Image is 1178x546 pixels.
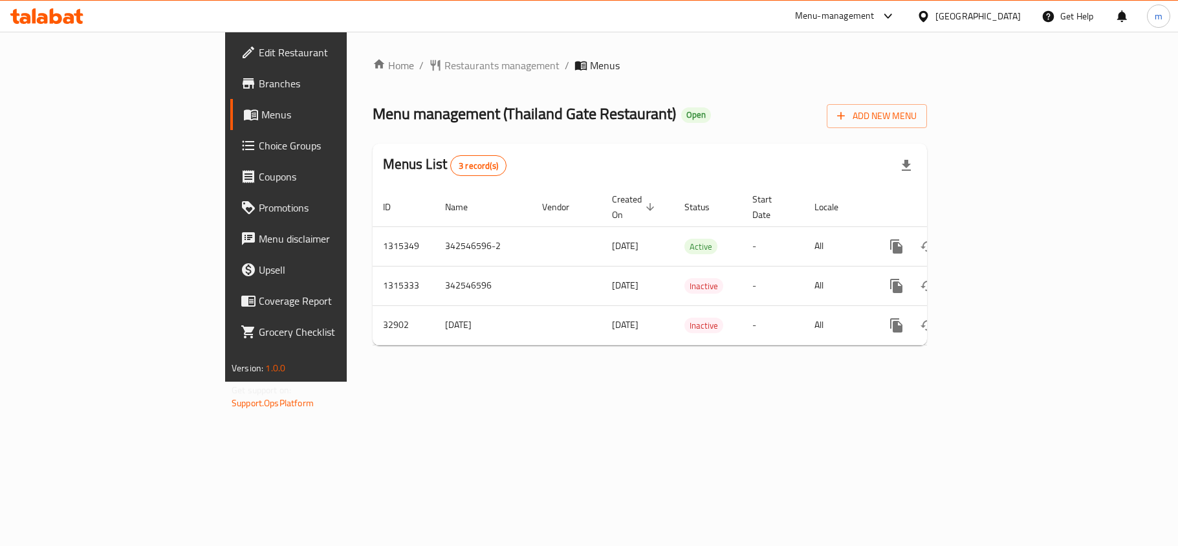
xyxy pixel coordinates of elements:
[891,150,922,181] div: Export file
[230,161,422,192] a: Coupons
[435,305,532,345] td: [DATE]
[612,237,638,254] span: [DATE]
[373,188,1016,345] table: enhanced table
[259,324,411,340] span: Grocery Checklist
[612,316,638,333] span: [DATE]
[871,188,1016,227] th: Actions
[837,108,917,124] span: Add New Menu
[373,99,676,128] span: Menu management ( Thailand Gate Restaurant )
[681,107,711,123] div: Open
[912,231,943,262] button: Change Status
[814,199,855,215] span: Locale
[542,199,586,215] span: Vendor
[804,305,871,345] td: All
[373,58,927,73] nav: breadcrumb
[232,395,314,411] a: Support.OpsPlatform
[230,223,422,254] a: Menu disclaimer
[590,58,620,73] span: Menus
[827,104,927,128] button: Add New Menu
[259,76,411,91] span: Branches
[881,310,912,341] button: more
[451,160,506,172] span: 3 record(s)
[265,360,285,377] span: 1.0.0
[742,266,804,305] td: -
[804,226,871,266] td: All
[259,231,411,246] span: Menu disclaimer
[804,266,871,305] td: All
[230,37,422,68] a: Edit Restaurant
[230,99,422,130] a: Menus
[912,310,943,341] button: Change Status
[1155,9,1162,23] span: m
[435,226,532,266] td: 342546596-2
[742,305,804,345] td: -
[450,155,507,176] div: Total records count
[383,155,507,176] h2: Menus List
[881,270,912,301] button: more
[261,107,411,122] span: Menus
[230,192,422,223] a: Promotions
[230,285,422,316] a: Coverage Report
[259,293,411,309] span: Coverage Report
[881,231,912,262] button: more
[444,58,560,73] span: Restaurants management
[795,8,875,24] div: Menu-management
[429,58,560,73] a: Restaurants management
[259,262,411,278] span: Upsell
[259,169,411,184] span: Coupons
[684,199,726,215] span: Status
[742,226,804,266] td: -
[684,278,723,294] div: Inactive
[259,200,411,215] span: Promotions
[684,318,723,333] span: Inactive
[435,266,532,305] td: 342546596
[232,382,291,399] span: Get support on:
[565,58,569,73] li: /
[681,109,711,120] span: Open
[612,191,659,223] span: Created On
[230,68,422,99] a: Branches
[232,360,263,377] span: Version:
[752,191,789,223] span: Start Date
[383,199,408,215] span: ID
[612,277,638,294] span: [DATE]
[259,45,411,60] span: Edit Restaurant
[684,239,717,254] span: Active
[230,254,422,285] a: Upsell
[935,9,1021,23] div: [GEOGRAPHIC_DATA]
[259,138,411,153] span: Choice Groups
[230,130,422,161] a: Choice Groups
[912,270,943,301] button: Change Status
[230,316,422,347] a: Grocery Checklist
[684,279,723,294] span: Inactive
[445,199,485,215] span: Name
